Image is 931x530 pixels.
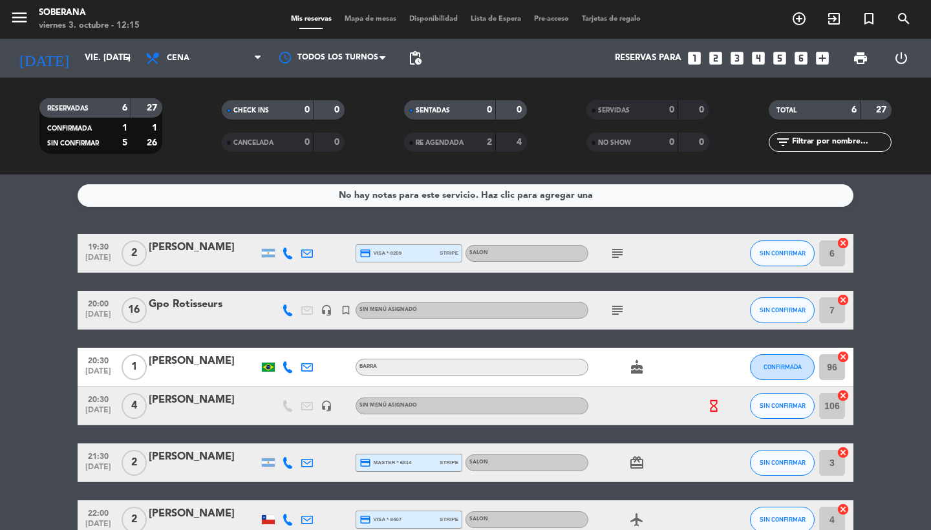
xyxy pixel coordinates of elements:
i: cancel [837,446,850,459]
strong: 0 [487,105,492,114]
span: visa * 8407 [359,514,401,525]
span: 20:30 [82,391,114,406]
span: CONFIRMADA [764,363,802,370]
strong: 1 [122,123,127,132]
i: cancel [837,503,850,516]
span: SERVIDAS [598,107,630,114]
span: 21:30 [82,448,114,463]
i: menu [10,8,29,27]
span: stripe [440,249,458,257]
strong: 0 [669,105,674,114]
span: 22:00 [82,505,114,520]
span: SALON [469,460,488,465]
span: 2 [122,240,147,266]
span: Mis reservas [284,16,338,23]
span: SIN CONFIRMAR [760,516,806,523]
strong: 27 [876,105,889,114]
span: 20:30 [82,352,114,367]
i: airplanemode_active [629,512,645,527]
i: credit_card [359,457,371,469]
i: credit_card [359,514,371,525]
span: 1 [122,354,147,380]
span: SALON [469,250,488,255]
span: [DATE] [82,310,114,325]
i: subject [610,302,625,318]
span: Sin menú asignado [359,307,417,312]
i: power_settings_new [894,50,909,66]
span: 4 [122,393,147,419]
i: hourglass_empty [707,399,721,413]
div: [PERSON_NAME] [149,353,259,370]
strong: 27 [147,103,160,112]
i: arrow_drop_down [120,50,136,66]
button: SIN CONFIRMAR [750,240,815,266]
span: 2 [122,450,147,476]
span: [DATE] [82,406,114,421]
strong: 0 [517,105,524,114]
strong: 0 [305,138,310,147]
span: Disponibilidad [403,16,464,23]
strong: 0 [699,105,707,114]
i: filter_list [775,134,791,150]
span: Cena [167,54,189,63]
input: Filtrar por nombre... [791,135,891,149]
span: [DATE] [82,253,114,268]
span: TOTAL [776,107,797,114]
strong: 0 [669,138,674,147]
span: stripe [440,458,458,467]
button: CONFIRMADA [750,354,815,380]
div: No hay notas para este servicio. Haz clic para agregar una [339,188,593,203]
div: [PERSON_NAME] [149,239,259,256]
span: Tarjetas de regalo [575,16,647,23]
span: 20:00 [82,295,114,310]
span: SIN CONFIRMAR [760,402,806,409]
i: cancel [837,350,850,363]
i: [DATE] [10,44,78,72]
i: looks_two [707,50,724,67]
span: print [853,50,868,66]
div: Soberana [39,6,140,19]
button: SIN CONFIRMAR [750,393,815,419]
strong: 2 [487,138,492,147]
span: SIN CONFIRMAR [760,306,806,313]
i: add_circle_outline [791,11,807,26]
strong: 6 [122,103,127,112]
strong: 0 [334,138,342,147]
i: looks_4 [750,50,767,67]
span: Pre-acceso [528,16,575,23]
span: Reservas para [615,53,681,63]
span: SIN CONFIRMAR [760,459,806,466]
span: [DATE] [82,463,114,478]
span: CONFIRMADA [47,125,92,132]
span: 16 [122,297,147,323]
span: 19:30 [82,238,114,253]
span: SENTADAS [416,107,450,114]
span: SALON [469,516,488,522]
i: cancel [837,389,850,402]
div: viernes 3. octubre - 12:15 [39,19,140,32]
i: search [896,11,912,26]
strong: 1 [152,123,160,132]
span: BARRA [359,364,377,369]
span: RESERVADAS [47,105,89,112]
strong: 4 [517,138,524,147]
span: SIN CONFIRMAR [47,140,99,147]
i: looks_one [686,50,703,67]
button: SIN CONFIRMAR [750,297,815,323]
span: RE AGENDADA [416,140,464,146]
button: menu [10,8,29,32]
span: NO SHOW [598,140,631,146]
i: subject [610,246,625,261]
strong: 6 [851,105,857,114]
i: turned_in_not [861,11,877,26]
i: headset_mic [321,304,332,316]
span: [DATE] [82,367,114,382]
span: Lista de Espera [464,16,528,23]
i: turned_in_not [340,304,352,316]
div: Gpo Rotisseurs [149,296,259,313]
i: exit_to_app [826,11,842,26]
span: visa * 0209 [359,248,401,259]
div: [PERSON_NAME] [149,505,259,522]
div: [PERSON_NAME] [149,449,259,465]
span: Sin menú asignado [359,403,417,408]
